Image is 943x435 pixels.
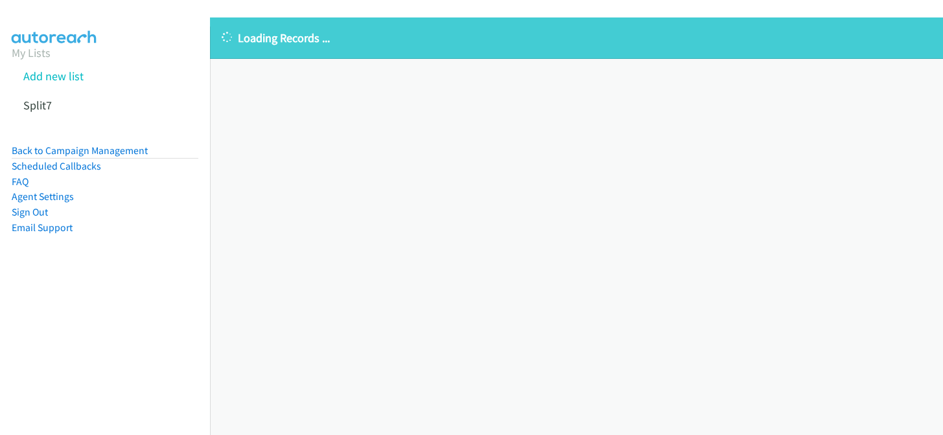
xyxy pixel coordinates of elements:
a: Add new list [23,69,84,84]
a: Agent Settings [12,190,74,203]
a: Split7 [23,98,52,113]
a: Scheduled Callbacks [12,160,101,172]
p: Loading Records ... [222,29,931,47]
a: Email Support [12,221,73,234]
a: Sign Out [12,206,48,218]
a: FAQ [12,175,29,188]
a: My Lists [12,45,51,60]
a: Back to Campaign Management [12,144,148,157]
